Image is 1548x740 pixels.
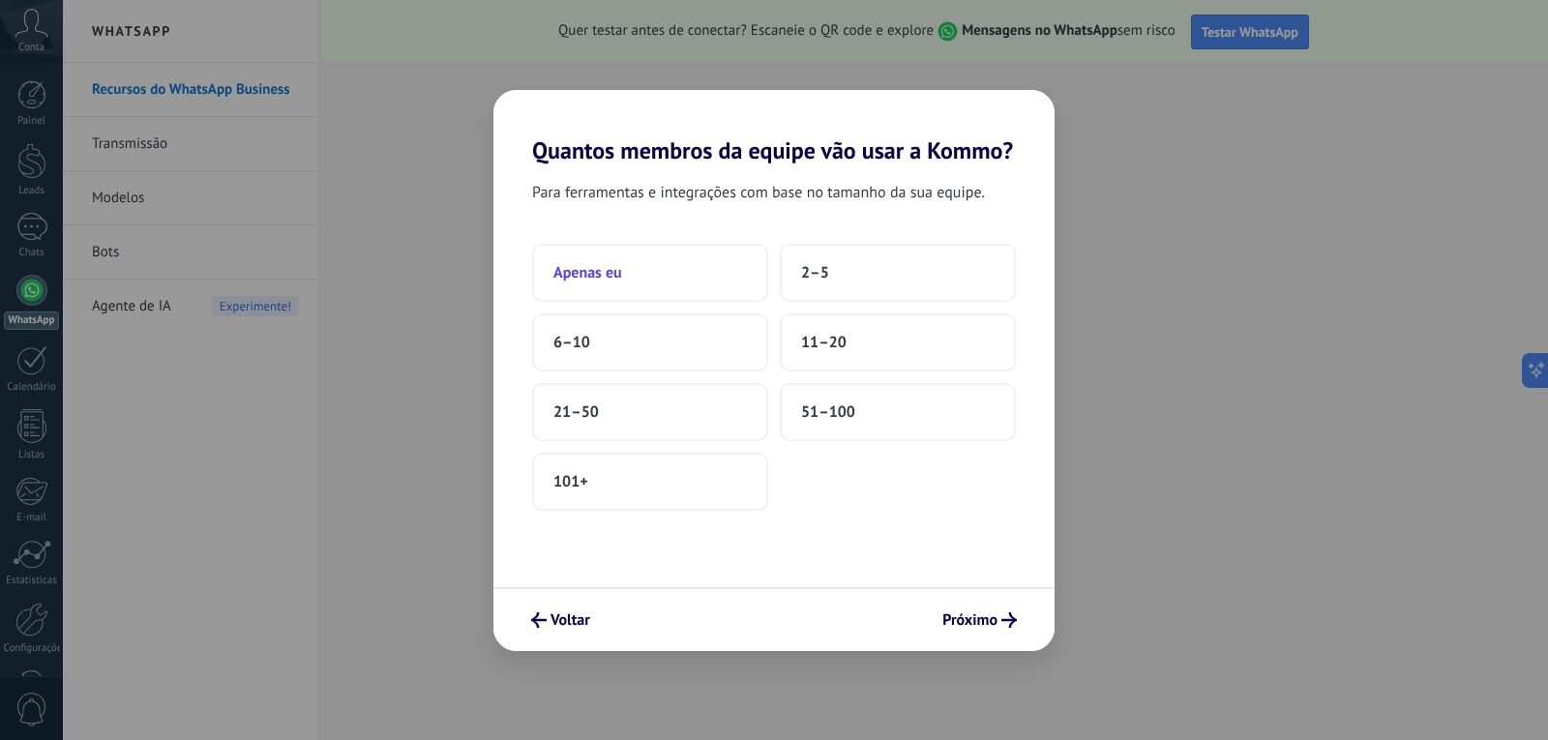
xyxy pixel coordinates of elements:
[553,402,599,422] span: 21–50
[532,180,985,205] span: Para ferramentas e integrações com base no tamanho da sua equipe.
[522,604,599,636] button: Voltar
[934,604,1026,636] button: Próximo
[553,333,590,352] span: 6–10
[532,244,768,302] button: Apenas eu
[493,90,1055,164] h2: Quantos membros da equipe vão usar a Kommo?
[780,313,1016,371] button: 11–20
[801,402,855,422] span: 51–100
[780,383,1016,441] button: 51–100
[801,333,847,352] span: 11–20
[942,613,997,627] span: Próximo
[553,263,622,282] span: Apenas eu
[801,263,829,282] span: 2–5
[551,613,590,627] span: Voltar
[780,244,1016,302] button: 2–5
[532,383,768,441] button: 21–50
[553,472,588,491] span: 101+
[532,313,768,371] button: 6–10
[532,453,768,511] button: 101+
